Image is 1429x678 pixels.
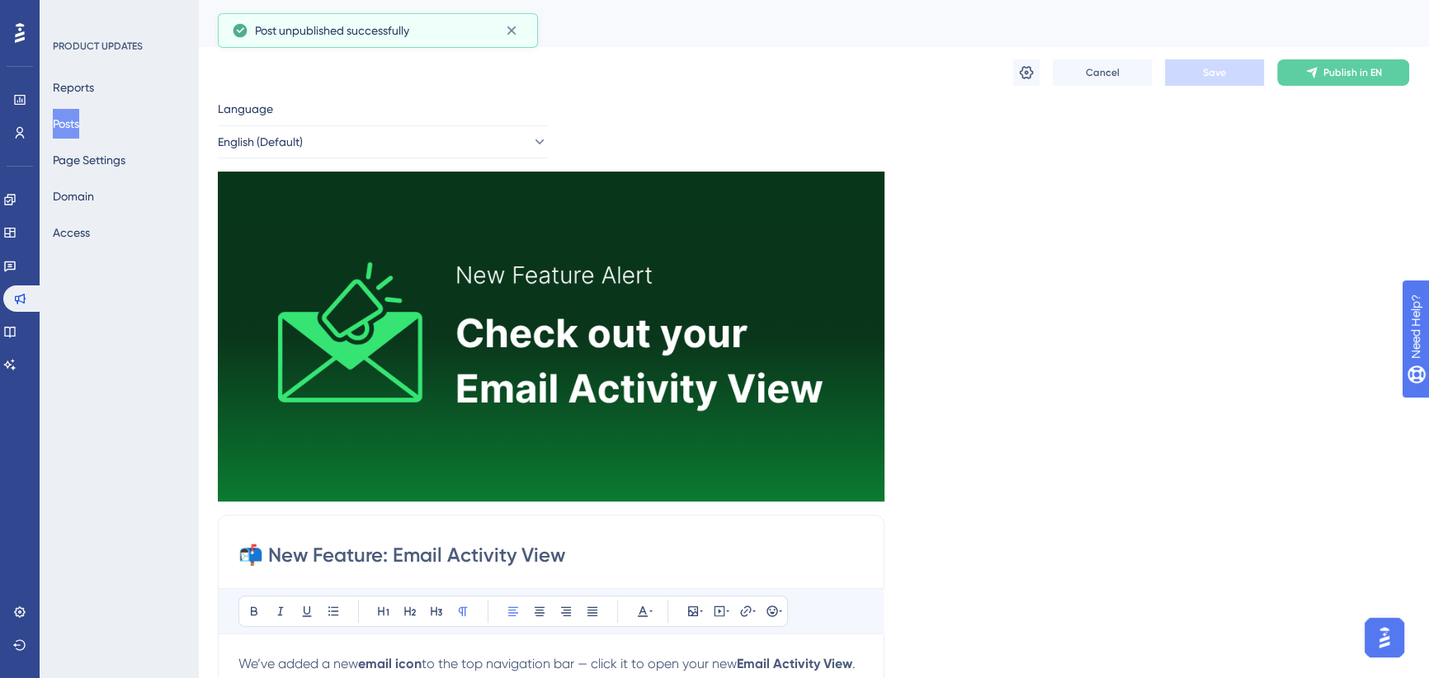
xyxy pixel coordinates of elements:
span: to the top navigation bar — click it to open your new [422,656,737,671]
span: Cancel [1086,66,1120,79]
div: June update: Email Activity List [218,12,1368,35]
span: Language [218,99,273,119]
button: Publish in EN [1277,59,1409,86]
img: file-1749485569070.png [218,172,884,501]
strong: email icon [358,656,422,671]
input: Post Title [238,542,864,568]
span: Save [1203,66,1226,79]
span: English (Default) [218,132,303,152]
span: . [852,656,856,671]
iframe: UserGuiding AI Assistant Launcher [1360,613,1409,662]
span: We’ve added a new [238,656,358,671]
span: Post unpublished successfully [255,21,409,40]
button: Page Settings [53,145,125,175]
div: PRODUCT UPDATES [53,40,143,53]
span: Publish in EN [1323,66,1382,79]
button: Access [53,218,90,247]
button: Domain [53,181,94,211]
button: Reports [53,73,94,102]
span: Need Help? [39,4,103,24]
button: Posts [53,109,79,139]
button: Cancel [1053,59,1152,86]
button: Save [1165,59,1264,86]
button: English (Default) [218,125,548,158]
strong: Email Activity View [737,656,852,671]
